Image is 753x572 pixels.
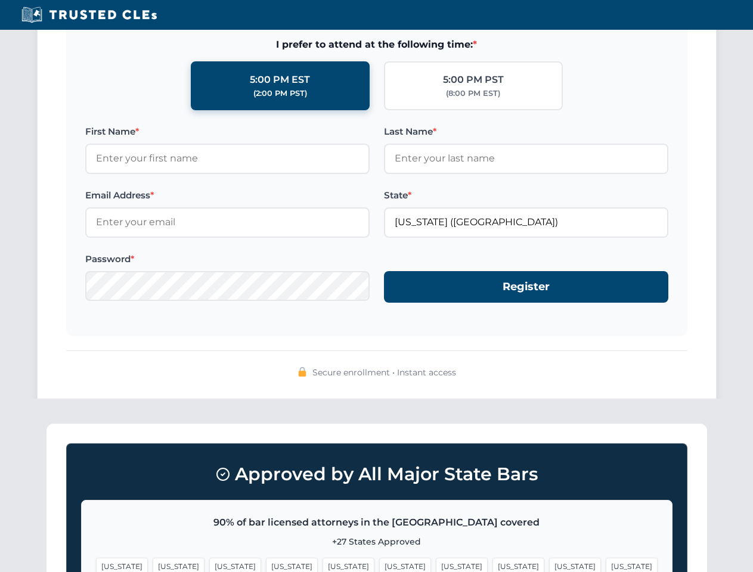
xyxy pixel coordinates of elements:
[85,207,370,237] input: Enter your email
[384,144,668,173] input: Enter your last name
[250,72,310,88] div: 5:00 PM EST
[253,88,307,100] div: (2:00 PM PST)
[298,367,307,377] img: 🔒
[384,271,668,303] button: Register
[384,125,668,139] label: Last Name
[81,458,673,490] h3: Approved by All Major State Bars
[85,188,370,203] label: Email Address
[18,6,160,24] img: Trusted CLEs
[85,37,668,52] span: I prefer to attend at the following time:
[384,188,668,203] label: State
[85,125,370,139] label: First Name
[85,252,370,266] label: Password
[443,72,504,88] div: 5:00 PM PST
[96,515,658,530] p: 90% of bar licensed attorneys in the [GEOGRAPHIC_DATA] covered
[85,144,370,173] input: Enter your first name
[446,88,500,100] div: (8:00 PM EST)
[96,535,658,548] p: +27 States Approved
[312,366,456,379] span: Secure enrollment • Instant access
[384,207,668,237] input: Florida (FL)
